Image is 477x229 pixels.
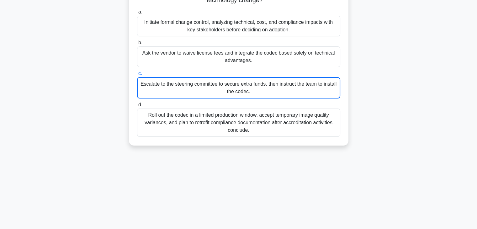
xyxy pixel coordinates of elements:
[138,40,142,45] span: b.
[137,109,340,137] div: Roll out the codec in a limited production window, accept temporary image quality variances, and ...
[137,16,340,36] div: Initiate formal change control, analyzing technical, cost, and compliance impacts with key stakeh...
[137,77,340,99] div: Escalate to the steering committee to secure extra funds, then instruct the team to install the c...
[138,9,142,14] span: a.
[137,46,340,67] div: Ask the vendor to waive license fees and integrate the codec based solely on technical advantages.
[138,71,142,76] span: c.
[138,102,142,107] span: d.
